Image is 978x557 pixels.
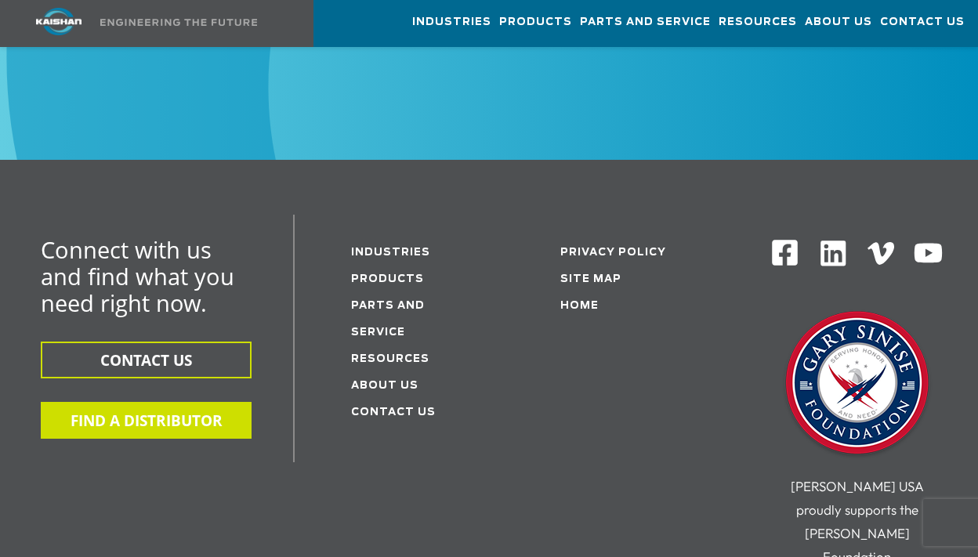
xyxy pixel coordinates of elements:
a: Home [560,301,599,311]
a: Contact Us [880,1,965,43]
a: About Us [805,1,872,43]
span: Connect with us and find what you need right now. [41,234,234,318]
span: Contact Us [880,13,965,31]
span: About Us [805,13,872,31]
a: Parts and Service [580,1,711,43]
img: Vimeo [868,242,894,265]
a: Resources [351,354,429,364]
a: Privacy Policy [560,248,666,258]
span: Products [499,13,572,31]
a: Products [499,1,572,43]
a: Industries [412,1,491,43]
img: Youtube [913,238,944,269]
a: Products [351,274,424,284]
img: Gary Sinise Foundation [779,306,936,463]
span: Parts and Service [580,13,711,31]
span: Industries [412,13,491,31]
span: Resources [719,13,797,31]
button: CONTACT US [41,342,252,378]
img: Engineering the future [100,19,257,26]
a: Contact Us [351,407,436,418]
a: Parts and service [351,301,425,338]
a: Resources [719,1,797,43]
a: Industries [351,248,430,258]
a: About Us [351,381,418,391]
img: Linkedin [818,238,849,269]
button: FIND A DISTRIBUTOR [41,402,252,439]
img: Facebook [770,238,799,267]
a: Site Map [560,274,621,284]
